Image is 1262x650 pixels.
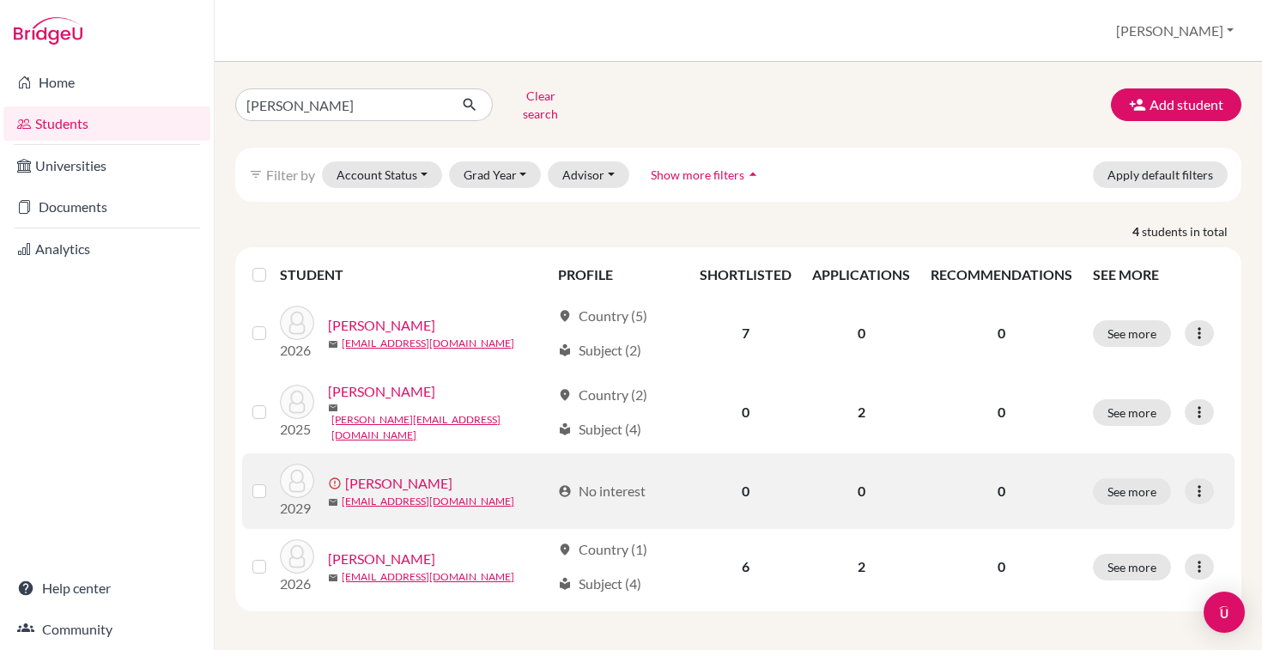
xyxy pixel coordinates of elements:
[3,232,210,266] a: Analytics
[280,306,314,340] img: GROVER, Aarit
[558,340,641,361] div: Subject (2)
[345,473,452,494] a: [PERSON_NAME]
[802,254,920,295] th: APPLICATIONS
[931,402,1072,422] p: 0
[280,498,314,519] p: 2029
[558,481,646,501] div: No interest
[558,388,572,402] span: location_on
[548,254,690,295] th: PROFILE
[1093,554,1171,580] button: See more
[331,412,549,443] a: [PERSON_NAME][EMAIL_ADDRESS][DOMAIN_NAME]
[280,340,314,361] p: 2026
[558,309,572,323] span: location_on
[1093,320,1171,347] button: See more
[1108,15,1241,47] button: [PERSON_NAME]
[3,571,210,605] a: Help center
[558,343,572,357] span: local_library
[1204,592,1245,633] div: Open Intercom Messenger
[1132,222,1142,240] strong: 4
[493,82,588,127] button: Clear search
[328,339,338,349] span: mail
[280,385,314,419] img: GROVER, Meher
[689,529,802,604] td: 6
[689,371,802,453] td: 0
[342,336,514,351] a: [EMAIL_ADDRESS][DOMAIN_NAME]
[3,612,210,647] a: Community
[558,422,572,436] span: local_library
[920,254,1083,295] th: RECOMMENDATIONS
[328,381,435,402] a: [PERSON_NAME]
[651,167,744,182] span: Show more filters
[14,17,82,45] img: Bridge-U
[548,161,629,188] button: Advisor
[689,453,802,529] td: 0
[802,295,920,371] td: 0
[280,539,314,574] img: GROVER, Vivaan
[449,161,542,188] button: Grad Year
[558,577,572,591] span: local_library
[1093,399,1171,426] button: See more
[328,477,345,490] span: error_outline
[558,574,641,594] div: Subject (4)
[3,106,210,141] a: Students
[802,453,920,529] td: 0
[744,166,761,183] i: arrow_drop_up
[558,306,647,326] div: Country (5)
[328,497,338,507] span: mail
[3,149,210,183] a: Universities
[328,403,338,413] span: mail
[931,481,1072,501] p: 0
[1093,478,1171,505] button: See more
[558,484,572,498] span: account_circle
[280,419,314,440] p: 2025
[558,385,647,405] div: Country (2)
[322,161,442,188] button: Account Status
[802,529,920,604] td: 2
[3,65,210,100] a: Home
[280,254,547,295] th: STUDENT
[558,539,647,560] div: Country (1)
[558,543,572,556] span: location_on
[689,295,802,371] td: 7
[802,371,920,453] td: 2
[280,464,314,498] img: GROVER, Saisha
[689,254,802,295] th: SHORTLISTED
[3,190,210,224] a: Documents
[235,88,448,121] input: Find student by name...
[280,574,314,594] p: 2026
[931,556,1072,577] p: 0
[558,419,641,440] div: Subject (4)
[1111,88,1241,121] button: Add student
[1142,222,1241,240] span: students in total
[931,323,1072,343] p: 0
[328,315,435,336] a: [PERSON_NAME]
[328,573,338,583] span: mail
[342,569,514,585] a: [EMAIL_ADDRESS][DOMAIN_NAME]
[342,494,514,509] a: [EMAIL_ADDRESS][DOMAIN_NAME]
[1083,254,1235,295] th: SEE MORE
[328,549,435,569] a: [PERSON_NAME]
[1093,161,1228,188] button: Apply default filters
[249,167,263,181] i: filter_list
[636,161,776,188] button: Show more filtersarrow_drop_up
[266,167,315,183] span: Filter by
